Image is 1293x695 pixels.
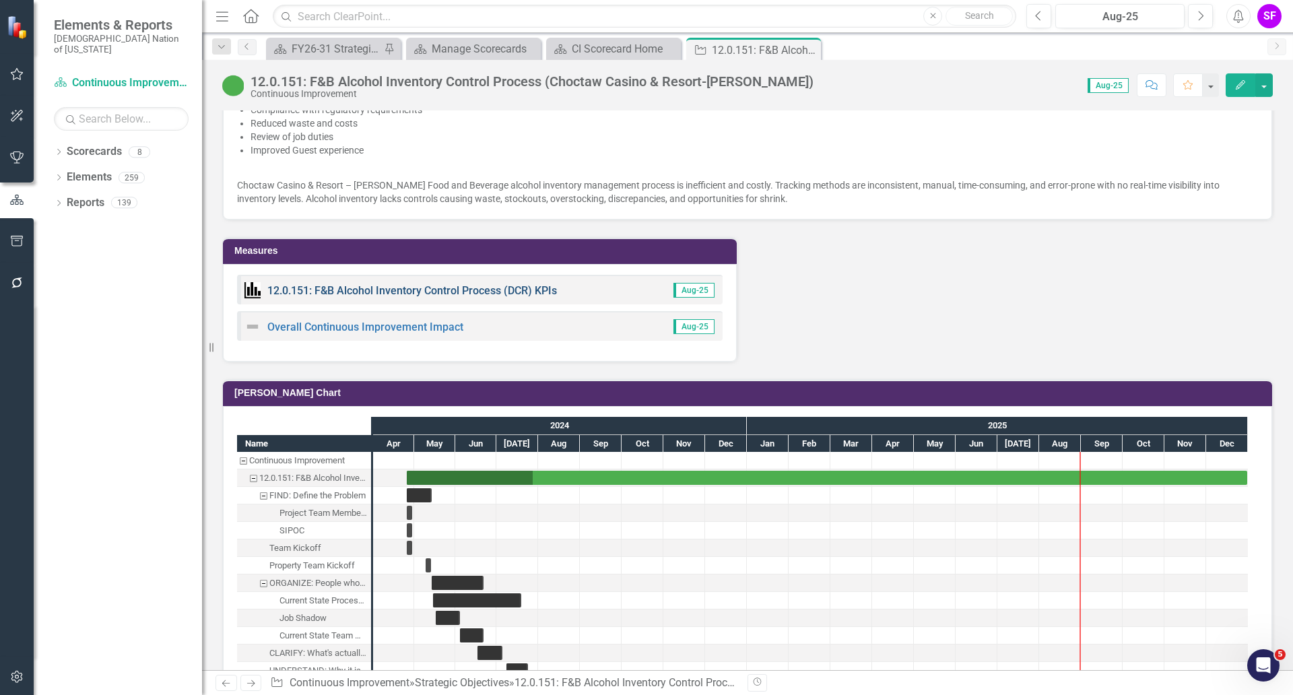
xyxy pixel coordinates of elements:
div: Current State Team Meeting [279,627,367,644]
h3: Measures [234,246,730,256]
input: Search Below... [54,107,189,131]
div: Name [237,435,371,452]
div: SIPOC [237,522,371,539]
div: Task: Start date: 2024-05-17 End date: 2024-06-04 [436,611,460,625]
div: Oct [1123,435,1164,453]
button: Aug-25 [1055,4,1185,28]
div: Task: Start date: 2024-04-25 End date: 2024-04-25 [407,541,412,555]
span: Elements & Reports [54,17,189,33]
div: Aug-25 [1060,9,1180,25]
div: FY26-31 Strategic Plan [292,40,380,57]
div: Task: Start date: 2024-07-08 End date: 2024-07-24 [237,662,371,680]
a: Continuous Improvement [290,676,409,689]
div: Task: Start date: 2024-04-25 End date: 2024-05-14 [407,488,432,502]
div: 259 [119,172,145,183]
div: CLARIFY: What's actually happening [269,644,367,662]
span: Search [965,10,994,21]
div: SIPOC [279,522,304,539]
p: Reduced waste and costs​ [251,117,1258,130]
div: May [914,435,956,453]
a: 12.0.151: F&B Alcohol Inventory Control Process (DCR) KPIs [267,284,557,297]
div: Task: Start date: 2024-04-25 End date: 2024-04-25 [237,504,371,522]
div: Task: Start date: 2024-06-17 End date: 2024-07-05 [477,646,502,660]
div: Sep [580,435,622,453]
div: Sep [1081,435,1123,453]
p: Improved Guest experience​ [251,143,1258,157]
a: Strategic Objectives [415,676,509,689]
div: 139 [111,197,137,209]
div: 2025 [747,417,1248,434]
div: Task: Start date: 2024-04-25 End date: 2025-12-31 [407,471,1247,485]
div: Task: Start date: 2024-04-25 End date: 2024-04-25 [407,523,412,537]
div: Task: Start date: 2024-06-17 End date: 2024-07-05 [237,644,371,662]
span: Aug-25 [673,319,715,334]
a: Manage Scorecards [409,40,537,57]
div: 2024 [373,417,747,434]
div: FIND: Define the Problem [269,487,366,504]
span: 5 [1275,649,1286,660]
div: Task: Continuous Improvement Start date: 2024-04-25 End date: 2024-04-26 [237,452,371,469]
div: 12.0.151: F&B Alcohol Inventory Control Process (Choctaw Casino & Resort-Durant) [237,469,371,487]
div: Current State Process Map [279,592,367,609]
a: Reports [67,195,104,211]
div: Oct [622,435,663,453]
div: Jan [747,435,789,453]
iframe: Intercom live chat [1247,649,1280,682]
a: Continuous Improvement [54,75,189,91]
div: Task: Start date: 2024-05-15 End date: 2024-07-19 [433,593,521,607]
img: Not Defined [244,319,261,335]
div: Task: Start date: 2024-05-09 End date: 2024-05-09 [426,558,431,572]
div: Property Team Kickoff [269,557,355,574]
div: Aug [1039,435,1081,453]
div: CLARIFY: What's actually happening [237,644,371,662]
small: [DEMOGRAPHIC_DATA] Nation of [US_STATE] [54,33,189,55]
div: FIND: Define the Problem [237,487,371,504]
button: Search [946,7,1013,26]
a: Elements [67,170,112,185]
div: 12.0.151: F&B Alcohol Inventory Control Process (Choctaw Casino & Resort-[PERSON_NAME]) [259,469,367,487]
span: Aug-25 [673,283,715,298]
button: SF [1257,4,1282,28]
div: Jul [496,435,538,453]
div: Dec [1206,435,1248,453]
div: Apr [872,435,914,453]
div: CI Scorecard Home [572,40,677,57]
div: May [414,435,455,453]
input: Search ClearPoint... [273,5,1016,28]
div: Manage Scorecards [432,40,537,57]
div: Team Kickoff [269,539,321,557]
div: Jun [956,435,997,453]
a: Overall Continuous Improvement Impact [267,321,463,333]
div: Task: Start date: 2024-05-14 End date: 2024-06-21 [432,576,484,590]
div: Job Shadow [237,609,371,627]
div: Current State Process Map [237,592,371,609]
div: 8 [129,146,150,158]
div: UNDERSTAND: Why it is happening [269,662,367,680]
div: Task: Start date: 2024-06-04 End date: 2024-06-21 [237,627,371,644]
div: Team Kickoff [237,539,371,557]
div: Current State Team Meeting [237,627,371,644]
div: Task: Start date: 2024-05-14 End date: 2024-06-21 [237,574,371,592]
div: Task: Start date: 2024-04-25 End date: 2024-05-14 [237,487,371,504]
div: Project Team Members Determined [237,504,371,522]
div: Nov [1164,435,1206,453]
div: Task: Start date: 2024-04-25 End date: 2024-04-25 [407,506,412,520]
div: Project Team Members Determined [279,504,367,522]
div: Continuous Improvement [249,452,345,469]
div: ORGANIZE: People who know & do the work [269,574,367,592]
div: Task: Start date: 2024-06-04 End date: 2024-06-21 [460,628,484,642]
img: Performance Management [244,282,261,298]
a: Scorecards [67,144,122,160]
div: Task: Start date: 2024-07-08 End date: 2024-07-24 [506,663,528,677]
div: Nov [663,435,705,453]
div: Property Team Kickoff [237,557,371,574]
div: Feb [789,435,830,453]
div: Job Shadow [279,609,327,627]
div: Task: Start date: 2024-05-15 End date: 2024-07-19 [237,592,371,609]
div: Task: Start date: 2024-04-25 End date: 2024-04-25 [237,522,371,539]
div: UNDERSTAND: Why it is happening [237,662,371,680]
div: Continuous Improvement [251,89,814,99]
img: ClearPoint Strategy [6,15,30,39]
div: Mar [830,435,872,453]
